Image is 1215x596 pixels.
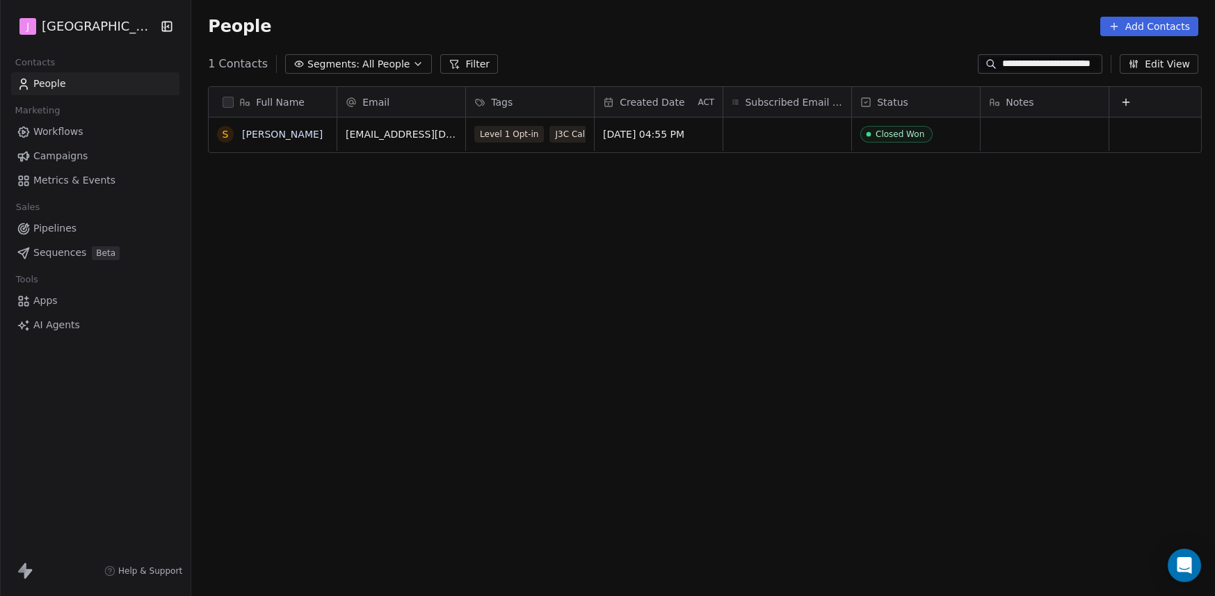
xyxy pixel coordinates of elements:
span: 1 Contacts [208,56,268,72]
span: Metrics & Events [33,173,115,188]
button: Edit View [1120,54,1198,74]
span: Tools [10,269,44,290]
div: Open Intercom Messenger [1168,549,1201,582]
button: J[GEOGRAPHIC_DATA] [17,15,151,38]
span: J [26,19,29,33]
div: Closed Won [876,129,924,139]
button: Add Contacts [1100,17,1198,36]
div: Notes [981,87,1109,117]
span: [GEOGRAPHIC_DATA] [42,17,156,35]
span: Subscribed Email Categories [745,95,843,109]
a: [PERSON_NAME] [242,129,323,140]
div: grid [209,118,337,578]
span: All People [362,57,410,72]
div: Full Name [209,87,337,117]
span: Beta [92,246,120,260]
div: Created DateACT [595,87,723,117]
a: Campaigns [11,145,179,168]
span: [EMAIL_ADDRESS][DOMAIN_NAME] [346,127,457,141]
span: Sequences [33,245,86,260]
span: Campaigns [33,149,88,163]
span: Tags [491,95,513,109]
span: Segments: [307,57,360,72]
span: ACT [698,97,714,108]
span: Workflows [33,124,83,139]
span: Created Date [620,95,684,109]
div: Status [852,87,980,117]
div: Subscribed Email Categories [723,87,851,117]
a: Workflows [11,120,179,143]
span: Help & Support [118,565,182,577]
span: [DATE] 04:55 PM [603,127,714,141]
div: Email [337,87,465,117]
a: Metrics & Events [11,169,179,192]
div: grid [337,118,1202,578]
div: Tags [466,87,594,117]
span: Full Name [256,95,305,109]
a: Pipelines [11,217,179,240]
a: Apps [11,289,179,312]
span: AI Agents [33,318,80,332]
span: Status [877,95,908,109]
a: Help & Support [104,565,182,577]
span: Contacts [9,52,61,73]
span: J3C Call Booked [550,126,627,143]
span: People [208,16,271,37]
a: SequencesBeta [11,241,179,264]
span: People [33,76,66,91]
span: Apps [33,293,58,308]
a: AI Agents [11,314,179,337]
span: Marketing [9,100,66,121]
span: Notes [1006,95,1033,109]
a: People [11,72,179,95]
div: S [223,127,229,142]
button: Filter [440,54,498,74]
span: Level 1 Opt-in [474,126,544,143]
span: Pipelines [33,221,77,236]
span: Sales [10,197,46,218]
span: Email [362,95,389,109]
